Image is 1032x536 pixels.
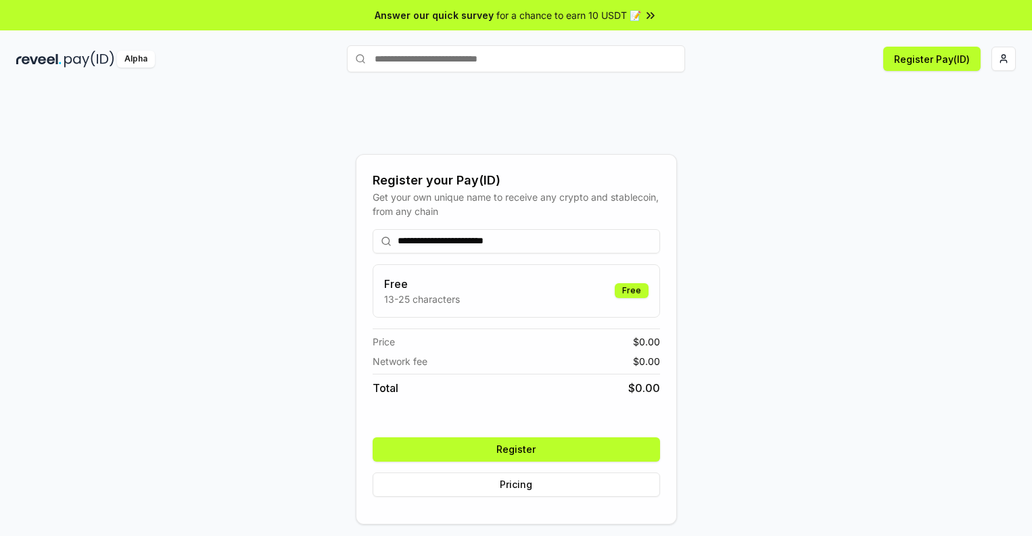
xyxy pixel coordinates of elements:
[384,276,460,292] h3: Free
[373,190,660,218] div: Get your own unique name to receive any crypto and stablecoin, from any chain
[373,472,660,497] button: Pricing
[64,51,114,68] img: pay_id
[633,354,660,368] span: $ 0.00
[633,335,660,349] span: $ 0.00
[384,292,460,306] p: 13-25 characters
[373,171,660,190] div: Register your Pay(ID)
[373,437,660,462] button: Register
[496,8,641,22] span: for a chance to earn 10 USDT 📝
[375,8,494,22] span: Answer our quick survey
[373,335,395,349] span: Price
[373,354,427,368] span: Network fee
[883,47,981,71] button: Register Pay(ID)
[373,380,398,396] span: Total
[117,51,155,68] div: Alpha
[628,380,660,396] span: $ 0.00
[615,283,649,298] div: Free
[16,51,62,68] img: reveel_dark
